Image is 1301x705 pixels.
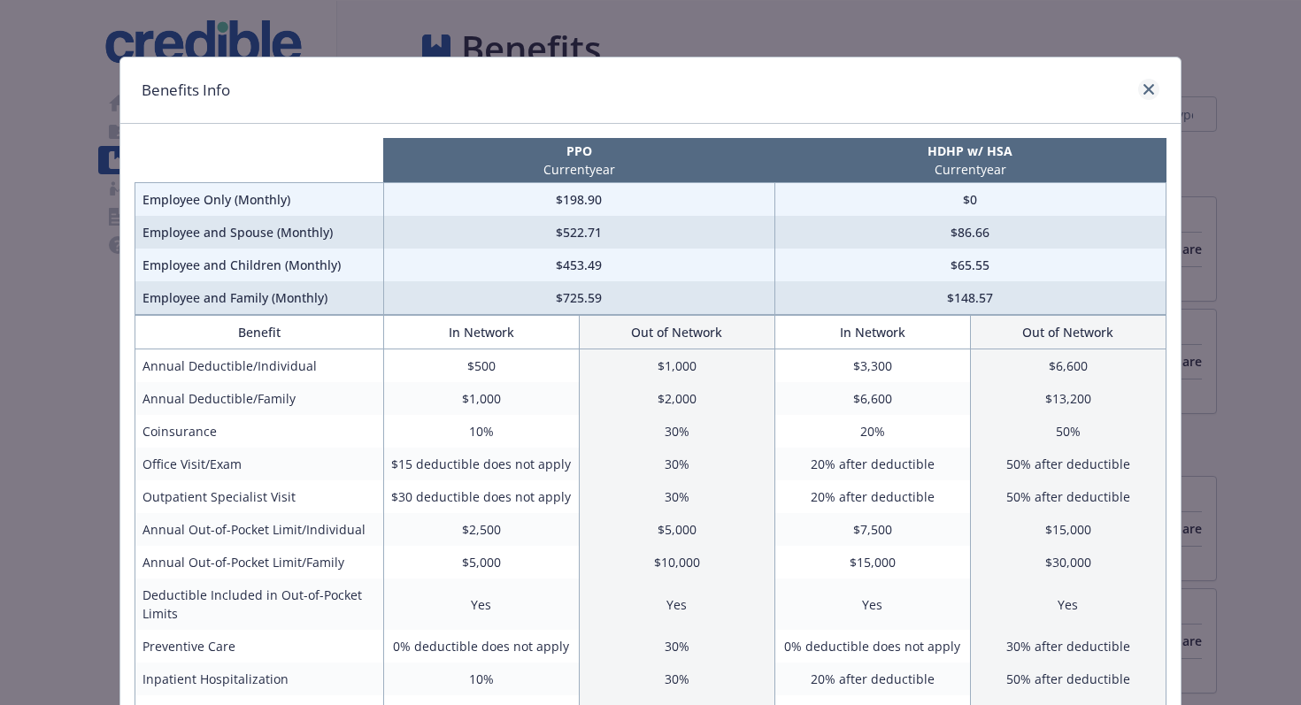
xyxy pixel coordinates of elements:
td: Yes [579,579,774,630]
td: 30% [579,415,774,448]
td: Annual Deductible/Family [135,382,384,415]
td: 50% after deductible [970,480,1166,513]
td: 20% after deductible [774,663,970,695]
td: 20% [774,415,970,448]
td: Inpatient Hospitalization [135,663,384,695]
h1: Benefits Info [142,79,230,102]
td: $453.49 [383,249,774,281]
td: Yes [383,579,579,630]
td: 30% [579,663,774,695]
td: Annual Out-of-Pocket Limit/Family [135,546,384,579]
a: close [1138,79,1159,100]
td: Annual Out-of-Pocket Limit/Individual [135,513,384,546]
td: Outpatient Specialist Visit [135,480,384,513]
td: 30% [579,630,774,663]
td: $15,000 [970,513,1166,546]
td: Coinsurance [135,415,384,448]
td: $30 deductible does not apply [383,480,579,513]
td: $1,000 [579,349,774,383]
td: 50% [970,415,1166,448]
td: $13,200 [970,382,1166,415]
td: 10% [383,663,579,695]
td: $5,000 [579,513,774,546]
td: $2,000 [579,382,774,415]
td: $15 deductible does not apply [383,448,579,480]
td: Employee Only (Monthly) [135,183,384,217]
p: Current year [387,160,771,179]
td: 30% [579,448,774,480]
td: 20% after deductible [774,480,970,513]
td: Employee and Children (Monthly) [135,249,384,281]
td: $522.71 [383,216,774,249]
td: $0 [774,183,1166,217]
td: 0% deductible does not apply [774,630,970,663]
p: PPO [387,142,771,160]
td: $5,000 [383,546,579,579]
p: Current year [778,160,1162,179]
th: Out of Network [970,316,1166,349]
td: 20% after deductible [774,448,970,480]
td: $10,000 [579,546,774,579]
td: $2,500 [383,513,579,546]
td: $500 [383,349,579,383]
td: 10% [383,415,579,448]
th: In Network [383,316,579,349]
th: intentionally left blank [135,138,384,183]
td: $7,500 [774,513,970,546]
td: Deductible Included in Out-of-Pocket Limits [135,579,384,630]
p: HDHP w/ HSA [778,142,1162,160]
td: Yes [774,579,970,630]
td: $148.57 [774,281,1166,315]
th: Out of Network [579,316,774,349]
th: Benefit [135,316,384,349]
td: $3,300 [774,349,970,383]
td: $1,000 [383,382,579,415]
td: Office Visit/Exam [135,448,384,480]
td: $86.66 [774,216,1166,249]
th: In Network [774,316,970,349]
td: $30,000 [970,546,1166,579]
td: 50% after deductible [970,663,1166,695]
td: Annual Deductible/Individual [135,349,384,383]
td: $15,000 [774,546,970,579]
td: $6,600 [970,349,1166,383]
td: 30% [579,480,774,513]
td: 0% deductible does not apply [383,630,579,663]
td: $198.90 [383,183,774,217]
td: Employee and Family (Monthly) [135,281,384,315]
td: $6,600 [774,382,970,415]
td: Employee and Spouse (Monthly) [135,216,384,249]
td: $725.59 [383,281,774,315]
td: 50% after deductible [970,448,1166,480]
td: 30% after deductible [970,630,1166,663]
td: $65.55 [774,249,1166,281]
td: Preventive Care [135,630,384,663]
td: Yes [970,579,1166,630]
